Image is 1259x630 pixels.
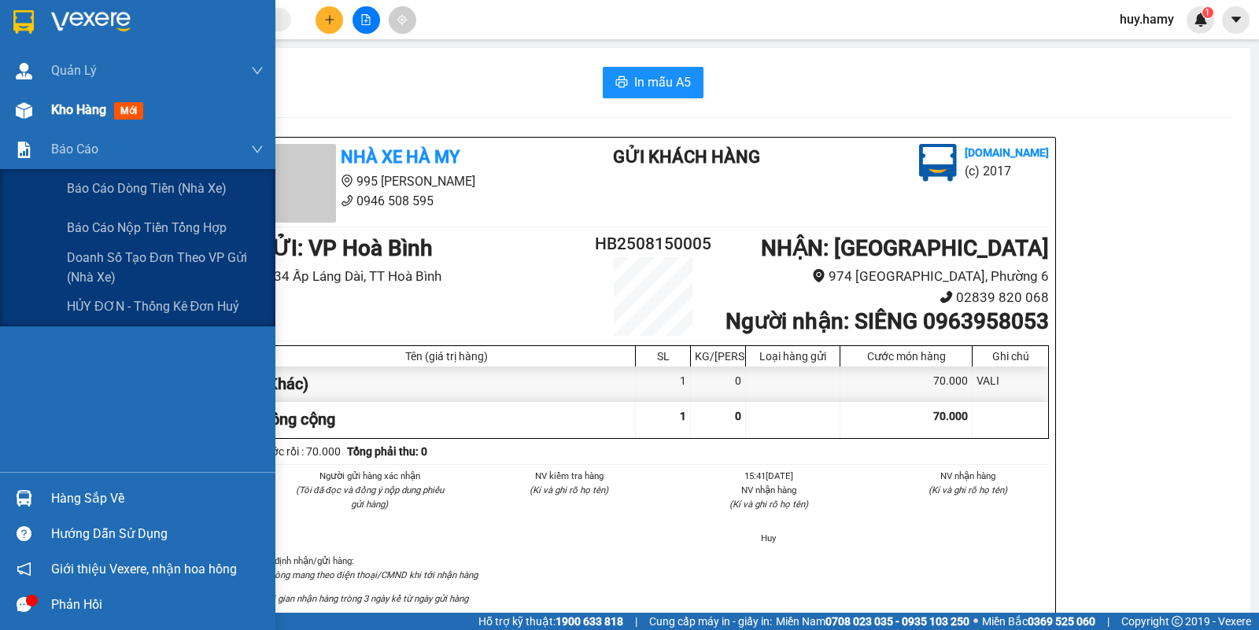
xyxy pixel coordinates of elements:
span: huy.hamy [1107,9,1187,29]
span: down [251,64,264,77]
img: solution-icon [16,142,32,158]
span: HỦY ĐƠN - Thống kê đơn huỷ [67,297,239,316]
li: Huy [688,531,850,545]
strong: 0369 525 060 [1028,615,1095,628]
li: 974 [GEOGRAPHIC_DATA], Phường 6 [719,266,1049,287]
i: (Kí và ghi rõ họ tên) [729,499,808,510]
li: 0946 508 595 [7,54,300,74]
h2: HB2508150005 [587,231,719,257]
b: Nhà Xe Hà My [341,147,460,167]
li: 15:41[DATE] [688,469,850,483]
span: Kho hàng [51,102,106,117]
b: Gửi khách hàng [613,147,760,167]
i: Thời gian nhận hàng tròng 3 ngày kể từ ngày gửi hàng [257,593,468,604]
strong: 1900 633 818 [556,615,623,628]
span: environment [90,38,103,50]
span: | [1107,613,1109,630]
b: Tổng phải thu: 0 [347,445,427,458]
span: phone [940,290,953,304]
span: Giới thiệu Vexere, nhận hoa hồng [51,559,237,579]
div: SL [640,350,686,363]
span: message [17,597,31,612]
span: printer [615,76,628,90]
b: NHẬN : [GEOGRAPHIC_DATA] [761,235,1049,261]
span: 70.000 [933,410,968,422]
span: ⚪️ [973,618,978,624]
div: Phản hồi [51,593,264,617]
div: (Khác) [258,367,636,402]
span: down [251,143,264,156]
b: Người nhận : SIÊNG 0963958053 [725,308,1049,334]
button: aim [389,6,416,34]
li: Người gửi hàng xác nhận [289,469,451,483]
button: file-add [353,6,380,34]
span: environment [812,269,825,282]
b: [DOMAIN_NAME] [965,146,1049,159]
div: Hàng sắp về [51,487,264,510]
sup: 1 [1202,7,1213,18]
button: printerIn mẫu A5 [603,67,703,98]
i: (Tôi đã đọc và đồng ý nộp dung phiếu gửi hàng) [296,484,444,510]
li: 995 [PERSON_NAME] [7,35,300,54]
img: icon-new-feature [1194,13,1208,27]
div: Cước món hàng [844,350,968,363]
span: phone [90,57,103,70]
span: mới [114,102,143,120]
span: environment [341,175,353,187]
span: aim [397,14,408,25]
div: Loại hàng gửi [750,350,836,363]
b: Nhà Xe Hà My [90,10,209,30]
div: VALI [973,367,1048,402]
span: 1 [1205,7,1210,18]
div: 1 [636,367,691,402]
b: GỬI : VP Hoà Bình [257,235,433,261]
img: logo.jpg [919,144,957,182]
li: 34 Ấp Láng Dài, TT Hoà Bình [257,266,587,287]
button: plus [316,6,343,34]
span: 0 [735,410,741,422]
li: NV nhận hàng [888,469,1050,483]
span: phone [341,194,353,207]
div: 0 [691,367,746,402]
span: Báo cáo nộp tiền Tổng hợp [67,218,227,238]
li: NV nhận hàng [688,483,850,497]
span: Doanh số tạo đơn theo VP gửi (nhà xe) [67,248,264,287]
img: warehouse-icon [16,63,32,79]
strong: 0708 023 035 - 0935 103 250 [825,615,969,628]
b: GỬI : VP Hoà Bình [7,98,183,124]
li: (c) 2017 [965,161,1049,181]
button: caret-down [1222,6,1250,34]
span: In mẫu A5 [634,72,691,92]
div: KG/[PERSON_NAME] [695,350,741,363]
li: 0946 508 595 [257,191,550,211]
span: Miền Nam [776,613,969,630]
span: plus [324,14,335,25]
span: 1 [680,410,686,422]
span: Miền Bắc [982,613,1095,630]
span: caret-down [1229,13,1243,27]
div: Tên (giá trị hàng) [262,350,631,363]
img: warehouse-icon [16,102,32,119]
div: Cước rồi : 70.000 [257,443,341,460]
li: NV kiểm tra hàng [489,469,651,483]
span: Cung cấp máy in - giấy in: [649,613,772,630]
img: logo-vxr [13,10,34,34]
div: Ghi chú [977,350,1044,363]
span: | [635,613,637,630]
span: copyright [1172,616,1183,627]
i: (Kí và ghi rõ họ tên) [530,484,608,496]
div: 70.000 [840,367,973,402]
li: 02839 820 068 [719,287,1049,308]
i: (Kí và ghi rõ họ tên) [929,484,1007,496]
span: Báo cáo [51,139,98,159]
span: Tổng cộng [262,410,335,429]
img: warehouse-icon [16,490,32,507]
span: file-add [360,14,371,25]
span: Quản Lý [51,61,97,80]
span: question-circle [17,526,31,541]
i: Vui lòng mang theo điện thoại/CMND khi tới nhận hàng [257,569,478,580]
span: Báo cáo dòng tiền (nhà xe) [67,179,227,198]
span: Hỗ trợ kỹ thuật: [478,613,623,630]
li: 995 [PERSON_NAME] [257,171,550,191]
div: Hướng dẫn sử dụng [51,522,264,546]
